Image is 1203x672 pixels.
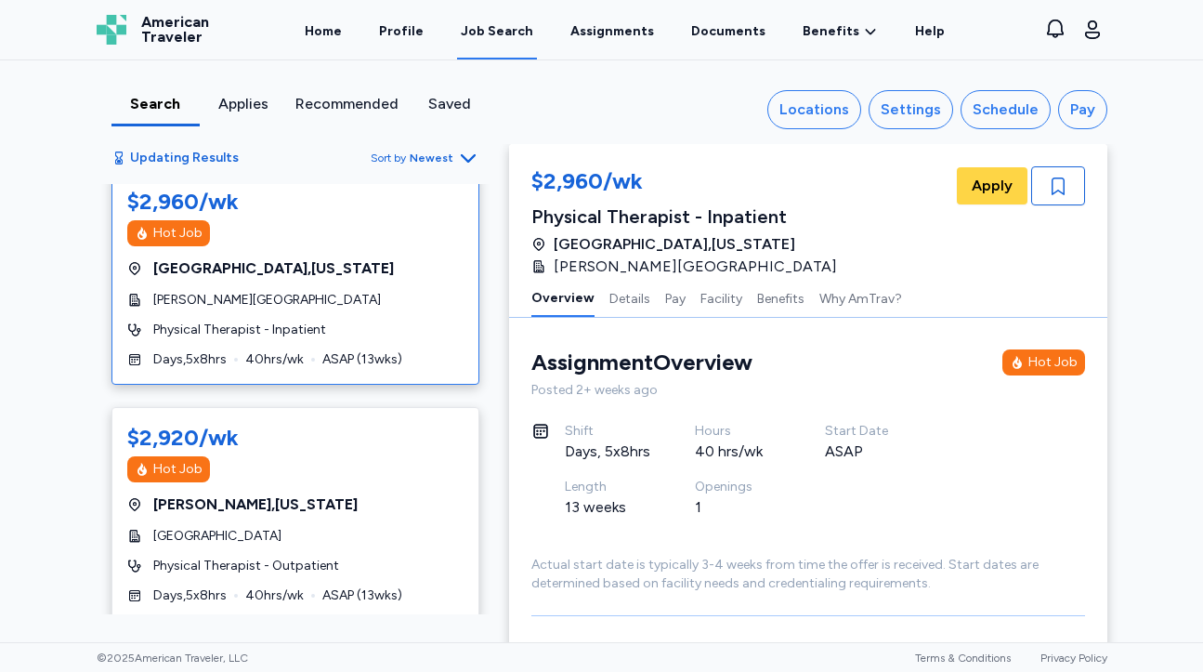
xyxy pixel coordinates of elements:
[695,441,780,463] div: 40 hrs/wk
[825,422,910,441] div: Start Date
[972,175,1013,197] span: Apply
[153,527,281,546] span: [GEOGRAPHIC_DATA]
[881,99,941,121] div: Settings
[973,99,1039,121] div: Schedule
[554,233,795,256] span: [GEOGRAPHIC_DATA] , [US_STATE]
[410,151,453,165] span: Newest
[757,278,804,317] button: Benefits
[779,99,849,121] div: Locations
[665,278,686,317] button: Pay
[153,257,394,280] span: [GEOGRAPHIC_DATA] , [US_STATE]
[97,651,248,665] span: © 2025 American Traveler, LLC
[961,90,1051,129] button: Schedule
[153,321,326,339] span: Physical Therapist - Inpatient
[531,348,752,377] div: Assignment Overview
[322,586,402,605] span: ASAP ( 13 wks)
[531,166,848,200] div: $2,960/wk
[695,422,780,441] div: Hours
[825,441,910,463] div: ASAP
[127,187,239,217] div: $2,960/wk
[803,22,859,41] span: Benefits
[1058,90,1107,129] button: Pay
[819,278,902,317] button: Why AmTrav?
[565,496,650,519] div: 13 weeks
[153,350,227,369] span: Days , 5 x 8 hrs
[554,256,837,278] span: [PERSON_NAME][GEOGRAPHIC_DATA]
[371,151,406,165] span: Sort by
[915,652,1011,665] a: Terms & Conditions
[565,422,650,441] div: Shift
[245,350,304,369] span: 40 hrs/wk
[531,556,1085,593] div: Actual start date is typically 3-4 weeks from time the offer is received. Start dates are determi...
[457,2,537,59] a: Job Search
[957,167,1027,204] button: Apply
[1070,99,1095,121] div: Pay
[153,557,339,575] span: Physical Therapist - Outpatient
[531,278,595,317] button: Overview
[531,381,1085,400] div: Posted 2+ weeks ago
[153,460,203,479] div: Hot Job
[245,586,304,605] span: 40 hrs/wk
[531,204,848,230] div: Physical Therapist - Inpatient
[869,90,953,129] button: Settings
[153,224,203,243] div: Hot Job
[153,494,358,516] span: [PERSON_NAME] , [US_STATE]
[695,496,780,519] div: 1
[461,22,533,41] div: Job Search
[565,478,650,496] div: Length
[141,15,209,45] span: American Traveler
[127,423,239,453] div: $2,920/wk
[413,93,487,115] div: Saved
[153,586,227,605] span: Days , 5 x 8 hrs
[371,147,479,169] button: Sort byNewest
[322,350,402,369] span: ASAP ( 13 wks)
[1028,353,1078,372] div: Hot Job
[153,291,381,310] span: [PERSON_NAME][GEOGRAPHIC_DATA]
[609,278,650,317] button: Details
[295,93,399,115] div: Recommended
[565,441,650,463] div: Days, 5x8hrs
[1040,652,1107,665] a: Privacy Policy
[700,278,742,317] button: Facility
[695,478,780,496] div: Openings
[531,639,1085,668] h3: Details
[130,149,239,167] span: Updating Results
[97,15,126,45] img: Logo
[207,93,281,115] div: Applies
[803,22,878,41] a: Benefits
[767,90,861,129] button: Locations
[119,93,192,115] div: Search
